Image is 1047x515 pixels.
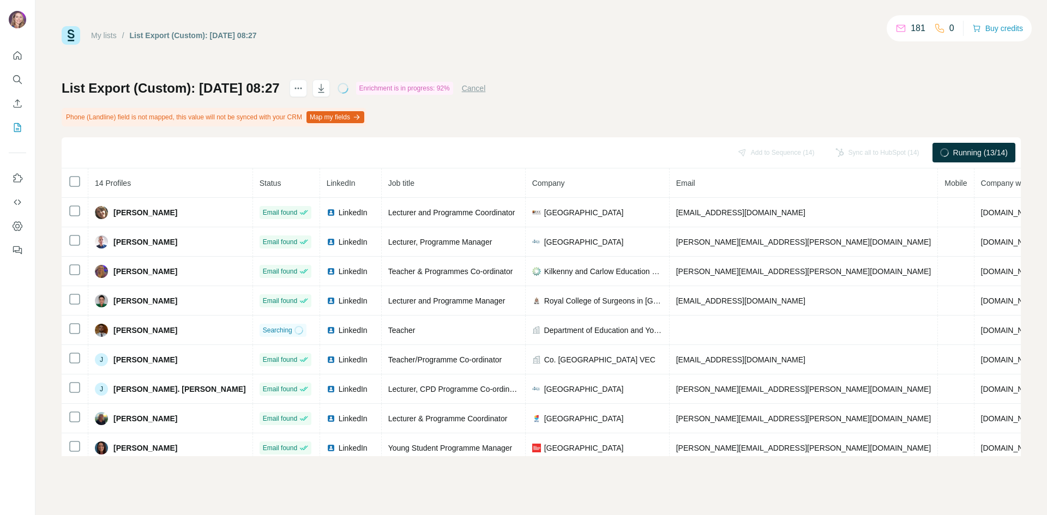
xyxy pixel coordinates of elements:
[388,267,513,276] span: Teacher & Programmes Co-ordinator
[544,207,624,218] span: [GEOGRAPHIC_DATA]
[544,413,624,424] span: [GEOGRAPHIC_DATA]
[339,384,368,395] span: LinkedIn
[981,296,1042,305] span: [DOMAIN_NAME]
[95,294,108,307] img: Avatar
[544,266,663,277] span: Kilkenny and Carlow Education and Training Board (KCETB)
[95,441,108,455] img: Avatar
[544,237,624,247] span: [GEOGRAPHIC_DATA]
[113,354,177,365] span: [PERSON_NAME]
[9,240,26,260] button: Feedback
[306,111,364,123] button: Map my fields
[544,384,624,395] span: [GEOGRAPHIC_DATA]
[122,30,124,41] li: /
[9,70,26,89] button: Search
[260,179,281,187] span: Status
[949,22,954,35] p: 0
[263,443,297,453] span: Email found
[339,237,368,247] span: LinkedIn
[532,296,541,305] img: company-logo
[911,22,925,35] p: 181
[676,385,931,393] span: [PERSON_NAME][EMAIL_ADDRESS][PERSON_NAME][DOMAIN_NAME]
[676,267,931,276] span: [PERSON_NAME][EMAIL_ADDRESS][PERSON_NAME][DOMAIN_NAME]
[327,296,335,305] img: LinkedIn logo
[981,238,1042,246] span: [DOMAIN_NAME]
[95,324,108,337] img: Avatar
[388,326,416,335] span: Teacher
[544,295,663,306] span: Royal College of Surgeons in [GEOGRAPHIC_DATA]
[981,179,1042,187] span: Company website
[339,295,368,306] span: LinkedIn
[676,444,931,452] span: [PERSON_NAME][EMAIL_ADDRESS][PERSON_NAME][DOMAIN_NAME]
[9,11,26,28] img: Avatar
[339,266,368,277] span: LinkedIn
[981,414,1042,423] span: [DOMAIN_NAME]
[263,208,297,217] span: Email found
[263,237,297,247] span: Email found
[972,21,1023,36] button: Buy credits
[263,325,292,335] span: Searching
[62,80,280,97] h1: List Export (Custom): [DATE] 08:27
[91,31,117,40] a: My lists
[62,108,366,126] div: Phone (Landline) field is not mapped, this value will not be synced with your CRM
[327,238,335,246] img: LinkedIn logo
[327,355,335,364] img: LinkedIn logo
[544,325,662,336] span: Department of Education and Youth
[462,83,486,94] button: Cancel
[95,383,108,396] div: J
[113,237,177,247] span: [PERSON_NAME]
[532,267,541,276] img: company-logo
[95,265,108,278] img: Avatar
[981,326,1042,335] span: [DOMAIN_NAME]
[388,414,508,423] span: Lecturer & Programme Coordinator
[95,235,108,249] img: Avatar
[113,413,177,424] span: [PERSON_NAME]
[544,443,624,453] span: [GEOGRAPHIC_DATA]
[532,387,541,391] img: company-logo
[676,208,805,217] span: [EMAIL_ADDRESS][DOMAIN_NAME]
[263,296,297,306] span: Email found
[95,412,108,425] img: Avatar
[9,192,26,212] button: Use Surfe API
[9,216,26,236] button: Dashboard
[95,179,131,187] span: 14 Profiles
[532,414,541,423] img: company-logo
[981,385,1042,393] span: [DOMAIN_NAME]
[327,385,335,393] img: LinkedIn logo
[388,296,506,305] span: Lecturer and Programme Manager
[953,147,1008,158] span: Running (13/14)
[532,208,541,217] img: company-logo
[388,355,502,364] span: Teacher/Programme Co-ordinator
[532,179,565,187] span: Company
[388,179,414,187] span: Job title
[327,414,335,423] img: LinkedIn logo
[263,414,297,423] span: Email found
[676,238,931,246] span: [PERSON_NAME][EMAIL_ADDRESS][PERSON_NAME][DOMAIN_NAME]
[62,26,80,45] img: Surfe Logo
[388,444,513,452] span: Young Student Programme Manager
[676,179,695,187] span: Email
[327,444,335,452] img: LinkedIn logo
[327,179,356,187] span: LinkedIn
[532,240,541,244] img: company-logo
[356,82,453,95] div: Enrichment is in progress: 92%
[263,384,297,394] span: Email found
[327,267,335,276] img: LinkedIn logo
[981,267,1042,276] span: [DOMAIN_NAME]
[113,295,177,306] span: [PERSON_NAME]
[327,326,335,335] img: LinkedIn logo
[532,444,541,452] img: company-logo
[290,80,307,97] button: actions
[95,353,108,366] div: J
[339,413,368,424] span: LinkedIn
[388,208,515,217] span: Lecturer and Programme Coordinator
[9,46,26,65] button: Quick start
[339,443,368,453] span: LinkedIn
[981,444,1042,452] span: [DOMAIN_NAME]
[676,414,931,423] span: [PERSON_NAME][EMAIL_ADDRESS][PERSON_NAME][DOMAIN_NAME]
[113,207,177,218] span: [PERSON_NAME]
[981,355,1042,364] span: [DOMAIN_NAME]
[9,118,26,137] button: My lists
[944,179,967,187] span: Mobile
[388,238,492,246] span: Lecturer, Programme Manager
[339,325,368,336] span: LinkedIn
